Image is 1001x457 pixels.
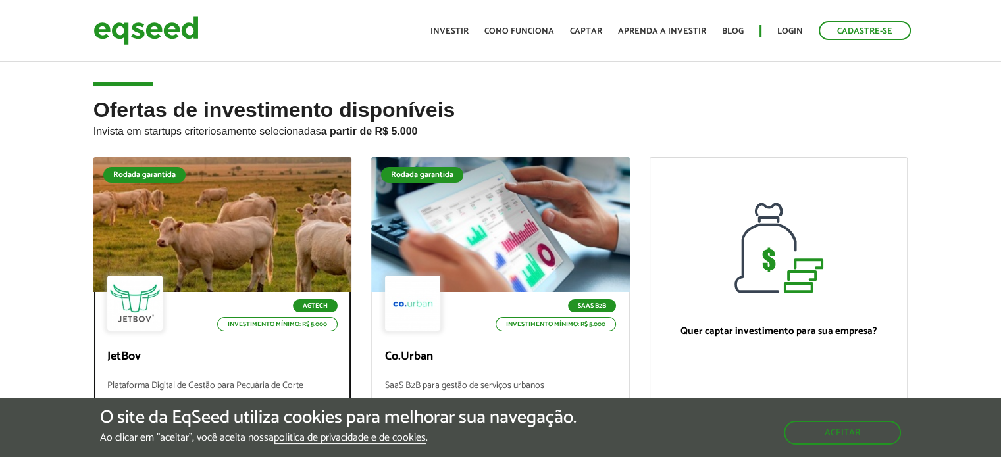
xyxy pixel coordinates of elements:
[274,433,426,444] a: política de privacidade e de cookies
[430,27,469,36] a: Investir
[93,122,908,137] p: Invista em startups criteriosamente selecionadas
[570,27,602,36] a: Captar
[100,431,577,444] p: Ao clicar em "aceitar", você aceita nossa .
[663,325,894,337] p: Quer captar investimento para sua empresa?
[385,381,616,409] p: SaaS B2B para gestão de serviços urbanos
[103,167,186,183] div: Rodada garantida
[93,99,908,157] h2: Ofertas de investimento disponíveis
[385,350,616,364] p: Co.Urban
[484,27,554,36] a: Como funciona
[568,299,616,312] p: SaaS B2B
[496,317,616,331] p: Investimento mínimo: R$ 5.000
[819,21,911,40] a: Cadastre-se
[100,408,577,428] h5: O site da EqSeed utiliza cookies para melhorar sua navegação.
[293,299,338,312] p: Agtech
[107,381,338,409] p: Plataforma Digital de Gestão para Pecuária de Corte
[618,27,706,36] a: Aprenda a investir
[784,421,901,445] button: Aceitar
[722,27,744,36] a: Blog
[777,27,803,36] a: Login
[93,13,199,48] img: EqSeed
[107,350,338,364] p: JetBov
[321,126,418,137] strong: a partir de R$ 5.000
[381,167,463,183] div: Rodada garantida
[217,317,338,331] p: Investimento mínimo: R$ 5.000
